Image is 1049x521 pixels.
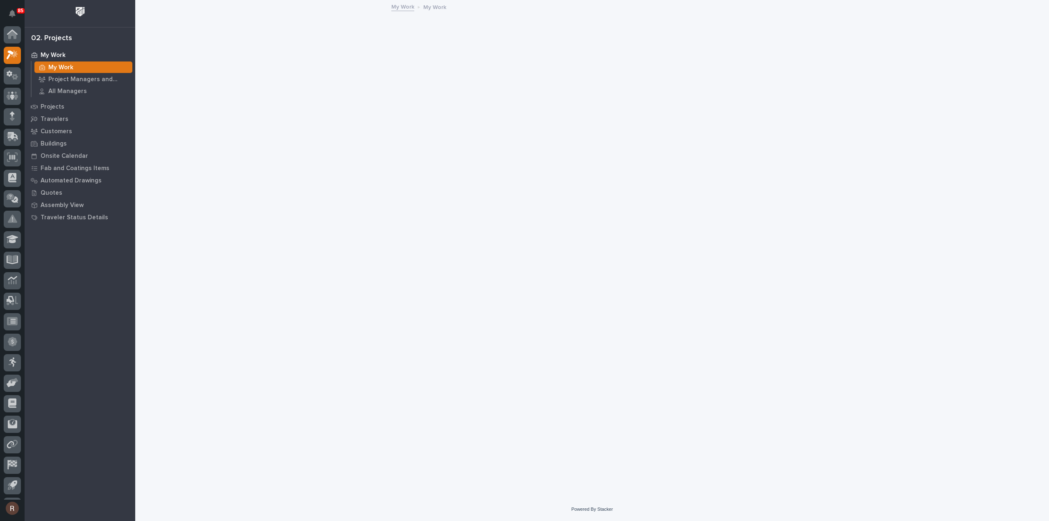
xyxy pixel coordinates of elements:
a: Assembly View [25,199,135,211]
p: Assembly View [41,202,84,209]
div: 02. Projects [31,34,72,43]
a: Automated Drawings [25,174,135,187]
p: My Work [48,64,73,71]
button: users-avatar [4,500,21,517]
button: Notifications [4,5,21,22]
a: My Work [391,2,414,11]
p: My Work [41,52,66,59]
a: Projects [25,100,135,113]
p: 85 [18,8,23,14]
div: Notifications85 [10,10,21,23]
a: All Managers [32,85,135,97]
p: Buildings [41,140,67,148]
a: Powered By Stacker [571,507,613,512]
p: My Work [423,2,446,11]
a: My Work [25,49,135,61]
a: Buildings [25,137,135,150]
p: Fab and Coatings Items [41,165,109,172]
p: Projects [41,103,64,111]
a: Travelers [25,113,135,125]
p: Automated Drawings [41,177,102,184]
a: My Work [32,61,135,73]
a: Onsite Calendar [25,150,135,162]
a: Customers [25,125,135,137]
a: Fab and Coatings Items [25,162,135,174]
p: Customers [41,128,72,135]
p: All Managers [48,88,87,95]
p: Project Managers and Engineers [48,76,129,83]
p: Quotes [41,189,62,197]
a: Traveler Status Details [25,211,135,223]
p: Travelers [41,116,68,123]
a: Quotes [25,187,135,199]
p: Traveler Status Details [41,214,108,221]
p: Onsite Calendar [41,152,88,160]
img: Workspace Logo [73,4,88,19]
a: Project Managers and Engineers [32,73,135,85]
